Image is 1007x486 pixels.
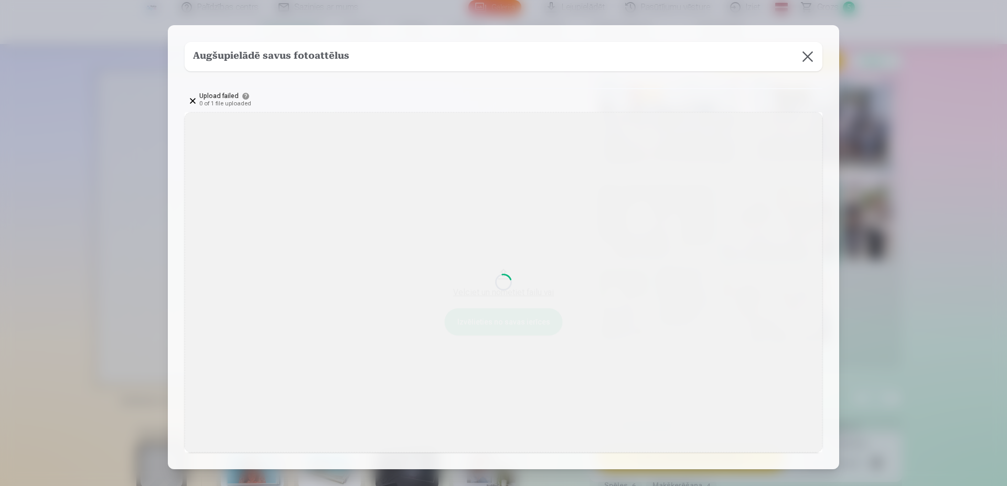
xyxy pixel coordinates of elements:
div: Upload failed [185,88,253,112]
h5: Augšupielādē savus fotoattēlus [193,49,349,64]
div: Upload failed [199,93,251,100]
button: Show error details [242,93,249,100]
div: 100% [185,88,822,89]
div: 0 of 1 file uploaded [199,100,251,107]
